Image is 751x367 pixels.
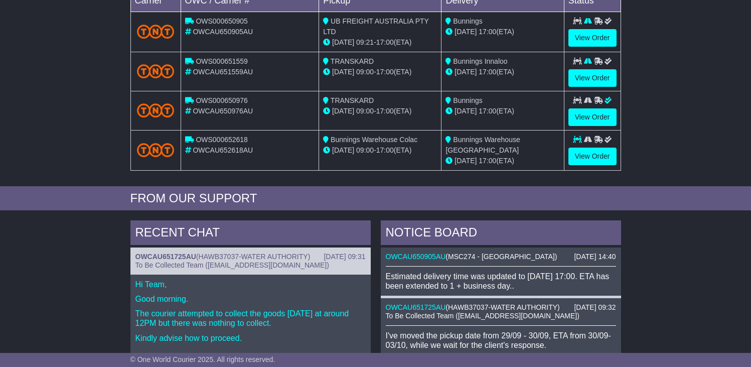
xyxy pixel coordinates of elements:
[386,331,616,350] p: I've moved the pickup date from 29/09 - 30/09, ETA from 30/09-03/10, while we wait for the client...
[386,253,446,261] a: OWCAU650905AU
[445,156,559,166] div: (ETA)
[323,67,437,77] div: - (ETA)
[199,253,308,261] span: HAWB37037-WATER AUTHORITY
[568,148,617,165] a: View Order
[323,17,428,36] span: UB FREIGHT AUSTRALIA PTY LTD
[376,68,394,76] span: 17:00
[137,25,175,38] img: TNT_Domestic.png
[196,57,248,65] span: OWS000651559
[445,136,520,154] span: Bunnings Warehouse [GEOGRAPHIC_DATA]
[445,106,559,116] div: (ETA)
[135,261,329,269] span: To Be Collected Team ([EMAIL_ADDRESS][DOMAIN_NAME])
[448,303,557,311] span: HAWB37037-WATER AUTHORITY
[448,253,555,261] span: MSC274 - [GEOGRAPHIC_DATA]
[332,38,354,46] span: [DATE]
[193,146,253,154] span: OWCAU652618AU
[568,29,617,47] a: View Order
[445,27,559,37] div: (ETA)
[324,253,365,261] div: [DATE] 09:31
[376,146,394,154] span: 17:00
[568,69,617,87] a: View Order
[479,107,496,115] span: 17:00
[332,146,354,154] span: [DATE]
[445,67,559,77] div: (ETA)
[376,38,394,46] span: 17:00
[381,220,621,248] div: NOTICE BOARD
[574,253,616,261] div: [DATE] 14:40
[193,28,253,36] span: OWCAU650905AU
[453,96,482,104] span: Bunnings
[331,57,374,65] span: TRANSKARD
[193,107,253,115] span: OWCAU650976AU
[130,355,275,363] span: © One World Courier 2025. All rights reserved.
[135,309,366,328] p: The courier attempted to collect the goods [DATE] at around 12PM but there was nothing to collect.
[196,136,248,144] span: OWS000652618
[386,303,446,311] a: OWCAU651725AU
[479,28,496,36] span: 17:00
[386,272,616,291] div: Estimated delivery time was updated to [DATE] 17:00. ETA has been extended to 1 + business day..
[356,107,374,115] span: 09:00
[453,17,482,25] span: Bunnings
[568,108,617,126] a: View Order
[135,294,366,304] p: Good morning.
[130,191,621,206] div: FROM OUR SUPPORT
[332,68,354,76] span: [DATE]
[386,253,616,261] div: ( )
[130,220,371,248] div: RECENT CHAT
[135,280,366,289] p: Hi Team,
[193,68,253,76] span: OWCAU651559AU
[356,68,374,76] span: 09:00
[356,38,374,46] span: 09:21
[332,107,354,115] span: [DATE]
[137,64,175,78] img: TNT_Domestic.png
[455,157,477,165] span: [DATE]
[574,303,616,312] div: [DATE] 09:32
[453,57,507,65] span: Bunnings Innaloo
[137,143,175,157] img: TNT_Domestic.png
[376,107,394,115] span: 17:00
[455,68,477,76] span: [DATE]
[455,28,477,36] span: [DATE]
[137,103,175,117] img: TNT_Domestic.png
[331,96,374,104] span: TRANSKARD
[323,106,437,116] div: - (ETA)
[323,37,437,48] div: - (ETA)
[386,312,579,320] span: To Be Collected Team ([EMAIL_ADDRESS][DOMAIN_NAME])
[196,17,248,25] span: OWS000650905
[479,68,496,76] span: 17:00
[455,107,477,115] span: [DATE]
[386,303,616,312] div: ( )
[196,96,248,104] span: OWS000650976
[479,157,496,165] span: 17:00
[331,136,417,144] span: Bunnings Warehouse Colac
[356,146,374,154] span: 09:00
[135,253,196,261] a: OWCAU651725AU
[135,253,366,261] div: ( )
[135,333,366,343] p: Kindly advise how to proceed.
[323,145,437,156] div: - (ETA)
